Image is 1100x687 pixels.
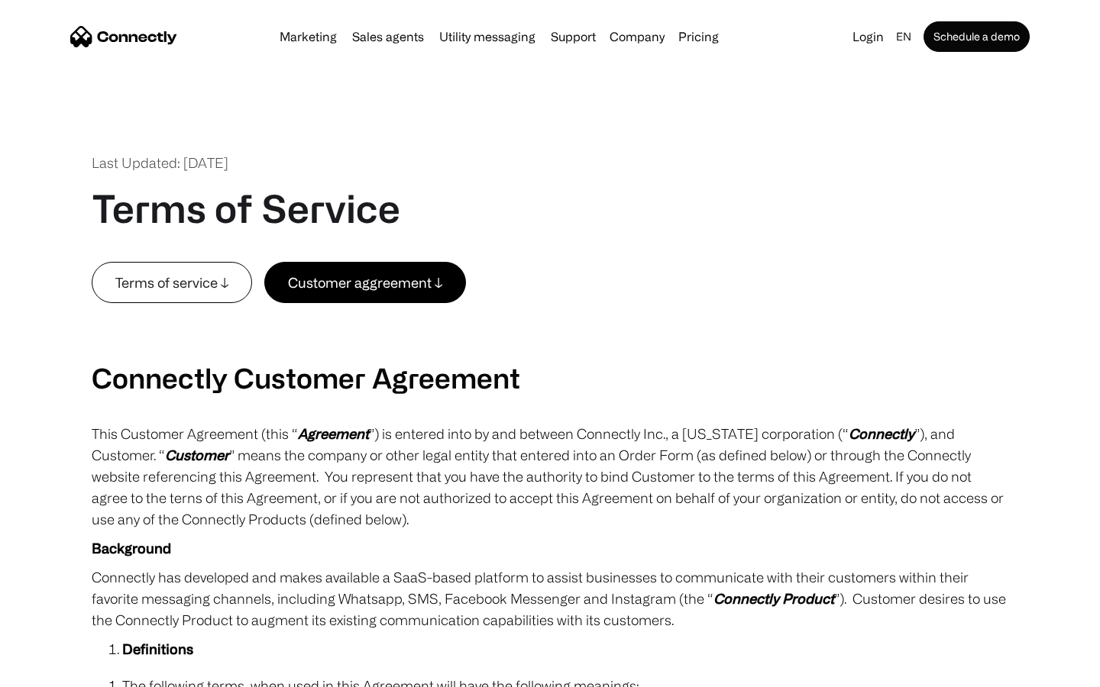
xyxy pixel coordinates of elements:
[31,660,92,682] ul: Language list
[896,26,911,47] div: en
[92,540,171,556] strong: Background
[15,659,92,682] aside: Language selected: English
[92,423,1008,530] p: This Customer Agreement (this “ ”) is entered into by and between Connectly Inc., a [US_STATE] co...
[713,591,834,606] em: Connectly Product
[92,303,1008,324] p: ‍
[298,426,369,441] em: Agreement
[92,332,1008,353] p: ‍
[92,153,228,173] div: Last Updated: [DATE]
[288,272,442,293] div: Customer aggreement ↓
[115,272,228,293] div: Terms of service ↓
[672,31,725,43] a: Pricing
[545,31,602,43] a: Support
[846,26,890,47] a: Login
[92,566,1008,631] p: Connectly has developed and makes available a SaaS-based platform to assist businesses to communi...
[122,641,193,656] strong: Definitions
[849,426,914,441] em: Connectly
[92,361,1008,394] h2: Connectly Customer Agreement
[346,31,430,43] a: Sales agents
[273,31,343,43] a: Marketing
[433,31,542,43] a: Utility messaging
[165,447,229,463] em: Customer
[924,21,1030,52] a: Schedule a demo
[610,26,665,47] div: Company
[92,185,400,231] h1: Terms of Service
